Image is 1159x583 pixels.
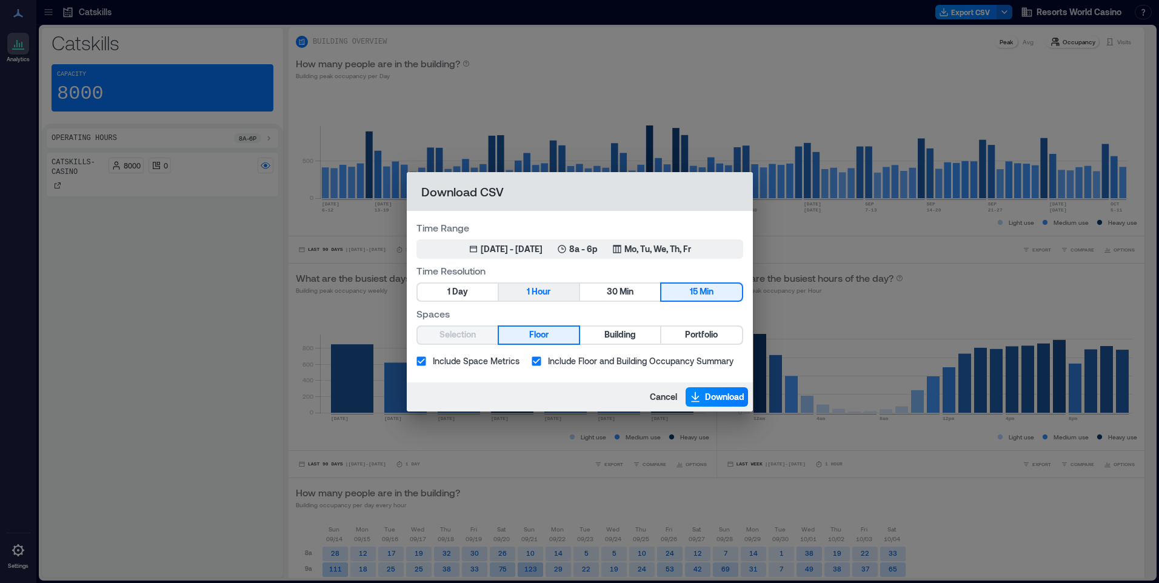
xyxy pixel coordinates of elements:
span: Floor [529,327,549,342]
span: Hour [532,284,550,299]
p: Mo, Tu, We, Th, Fr [624,243,691,255]
span: Download [705,391,744,403]
button: 30 Min [580,284,660,301]
label: Time Range [416,221,743,235]
span: Include Floor and Building Occupancy Summary [548,355,733,367]
span: Building [604,327,636,342]
button: Portfolio [661,327,741,344]
span: Min [700,284,713,299]
span: Day [452,284,468,299]
p: 8a - 6p [569,243,598,255]
span: 30 [607,284,618,299]
span: Include Space Metrics [433,355,519,367]
button: Cancel [646,387,681,407]
label: Spaces [416,307,743,321]
button: 1 Day [418,284,498,301]
h2: Download CSV [407,172,753,211]
button: 15 Min [661,284,741,301]
span: 1 [447,284,450,299]
button: Floor [499,327,579,344]
button: [DATE] - [DATE]8a - 6pMo, Tu, We, Th, Fr [416,239,743,259]
div: [DATE] - [DATE] [481,243,543,255]
span: Portfolio [685,327,718,342]
button: Building [580,327,660,344]
button: Download [686,387,748,407]
span: Cancel [650,391,677,403]
span: 1 [527,284,530,299]
span: 15 [690,284,698,299]
label: Time Resolution [416,264,743,278]
button: 1 Hour [499,284,579,301]
span: Min [620,284,633,299]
